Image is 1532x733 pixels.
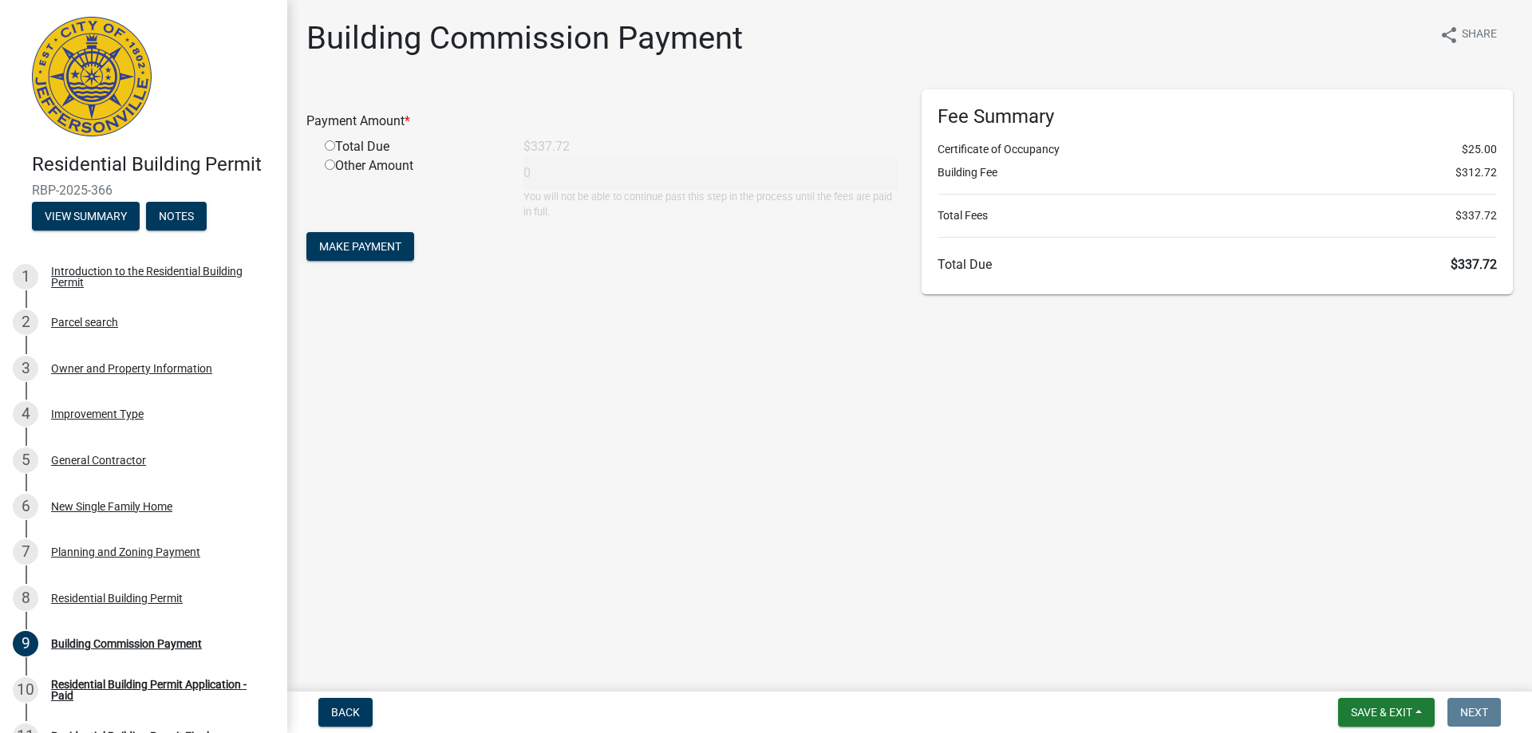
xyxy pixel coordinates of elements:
[319,240,401,253] span: Make Payment
[13,539,38,565] div: 7
[32,211,140,223] wm-modal-confirm: Summary
[13,677,38,703] div: 10
[13,309,38,335] div: 2
[13,356,38,381] div: 3
[51,638,202,649] div: Building Commission Payment
[938,207,1497,224] li: Total Fees
[13,264,38,290] div: 1
[938,164,1497,181] li: Building Fee
[51,501,172,512] div: New Single Family Home
[1439,26,1459,45] i: share
[13,494,38,519] div: 6
[51,408,144,420] div: Improvement Type
[51,266,262,288] div: Introduction to the Residential Building Permit
[32,153,274,176] h4: Residential Building Permit
[313,156,511,219] div: Other Amount
[294,112,910,131] div: Payment Amount
[13,631,38,656] div: 9
[13,585,38,611] div: 8
[938,105,1497,128] h6: Fee Summary
[313,137,511,156] div: Total Due
[1462,141,1497,158] span: $25.00
[938,257,1497,272] h6: Total Due
[51,546,200,558] div: Planning and Zoning Payment
[51,679,262,701] div: Residential Building Permit Application - Paid
[1462,26,1497,45] span: Share
[318,698,373,727] button: Back
[32,17,152,136] img: City of Jeffersonville, Indiana
[32,202,140,231] button: View Summary
[1427,19,1510,50] button: shareShare
[13,401,38,427] div: 4
[51,363,212,374] div: Owner and Property Information
[13,447,38,473] div: 5
[306,19,743,57] h1: Building Commission Payment
[51,317,118,328] div: Parcel search
[1338,698,1435,727] button: Save & Exit
[1455,207,1497,224] span: $337.72
[331,706,360,719] span: Back
[1451,257,1497,272] span: $337.72
[938,141,1497,158] li: Certificate of Occupancy
[1447,698,1501,727] button: Next
[1460,706,1488,719] span: Next
[1351,706,1412,719] span: Save & Exit
[51,593,183,604] div: Residential Building Permit
[1455,164,1497,181] span: $312.72
[146,202,207,231] button: Notes
[32,183,255,198] span: RBP-2025-366
[51,455,146,466] div: General Contractor
[146,211,207,223] wm-modal-confirm: Notes
[306,232,414,261] button: Make Payment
